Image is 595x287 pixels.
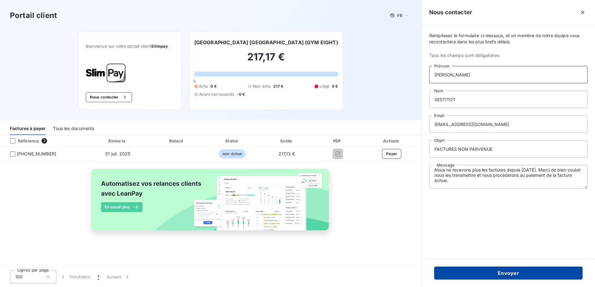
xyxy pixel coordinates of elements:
[429,52,588,59] span: Tous les champs sont obligatoires
[5,138,39,144] div: Référence
[56,270,94,283] button: Précédent
[42,138,47,144] span: 1
[261,138,312,144] div: Solde
[86,165,336,241] img: banner
[210,84,216,89] span: 0 €
[86,92,132,102] button: Nous contacter
[206,138,259,144] div: Statut
[429,115,588,133] input: placeholder
[199,84,208,89] span: Échu
[194,51,338,69] h2: 217,17 €
[219,149,246,159] span: non-échue
[15,274,23,280] span: 100
[199,92,235,97] span: Avoirs non associés
[86,63,126,82] img: Company logo
[429,140,588,158] input: placeholder
[237,92,245,97] span: -0 €
[429,165,588,189] textarea: Bonjour, Nous ne recevons plus les factures depuis [DATE]. Merci de bien vouloir nous les transme...
[193,79,196,84] span: 0
[434,267,583,280] button: Envoyer
[429,8,472,17] h5: Nous contacter
[53,122,94,135] div: Tous les documents
[315,138,361,144] div: PDF
[17,151,56,157] span: [PHONE_NUMBER]
[382,149,401,159] button: Payer
[253,84,271,89] span: Non-échu
[273,84,283,89] span: 217 €
[279,151,295,156] span: 217,13 €
[332,84,338,89] span: 0 €
[86,44,174,49] span: Bienvenue sur votre portail client .
[150,138,204,144] div: Retard
[429,33,588,45] span: Remplissez le formulaire ci-dessous, et un membre de notre équipe vous recontactera dans les plus...
[88,138,147,144] div: Émise le
[429,91,588,108] input: placeholder
[397,13,402,18] span: FR
[98,274,99,280] span: 1
[10,10,57,21] h3: Portail client
[363,138,420,144] div: Actions
[10,122,46,135] div: Factures à payer
[103,270,134,283] button: Suivant
[94,270,103,283] button: 1
[194,39,338,46] h6: [GEOGRAPHIC_DATA] [GEOGRAPHIC_DATA] (GYM EIGHT)
[429,66,588,83] input: placeholder
[105,151,130,156] span: 31 juil. 2025
[151,44,168,49] span: Slimpay
[320,84,329,89] span: Litige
